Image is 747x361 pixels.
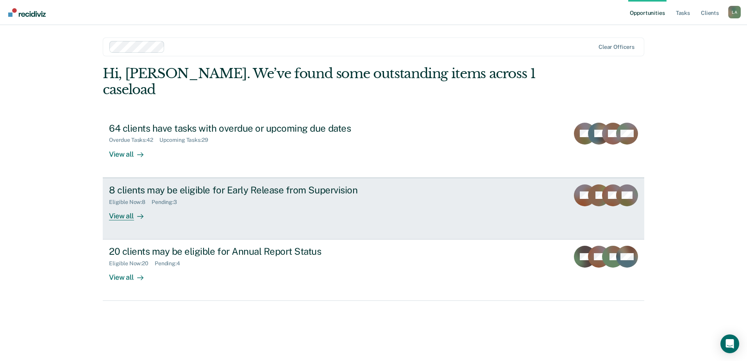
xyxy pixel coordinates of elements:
div: View all [109,267,153,282]
div: 64 clients have tasks with overdue or upcoming due dates [109,123,383,134]
div: View all [109,143,153,159]
div: Hi, [PERSON_NAME]. We’ve found some outstanding items across 1 caseload [103,66,536,98]
div: 8 clients may be eligible for Early Release from Supervision [109,184,383,196]
div: L A [728,6,741,18]
div: Overdue Tasks : 42 [109,137,159,143]
div: View all [109,205,153,220]
button: Profile dropdown button [728,6,741,18]
a: 64 clients have tasks with overdue or upcoming due datesOverdue Tasks:42Upcoming Tasks:29View all [103,116,644,178]
div: Open Intercom Messenger [720,334,739,353]
div: Pending : 4 [155,260,186,267]
div: Upcoming Tasks : 29 [159,137,214,143]
div: Eligible Now : 8 [109,199,152,206]
div: Clear officers [599,44,634,50]
a: 8 clients may be eligible for Early Release from SupervisionEligible Now:8Pending:3View all [103,178,644,239]
div: Eligible Now : 20 [109,260,155,267]
div: Pending : 3 [152,199,183,206]
div: 20 clients may be eligible for Annual Report Status [109,246,383,257]
img: Recidiviz [8,8,46,17]
a: 20 clients may be eligible for Annual Report StatusEligible Now:20Pending:4View all [103,239,644,301]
